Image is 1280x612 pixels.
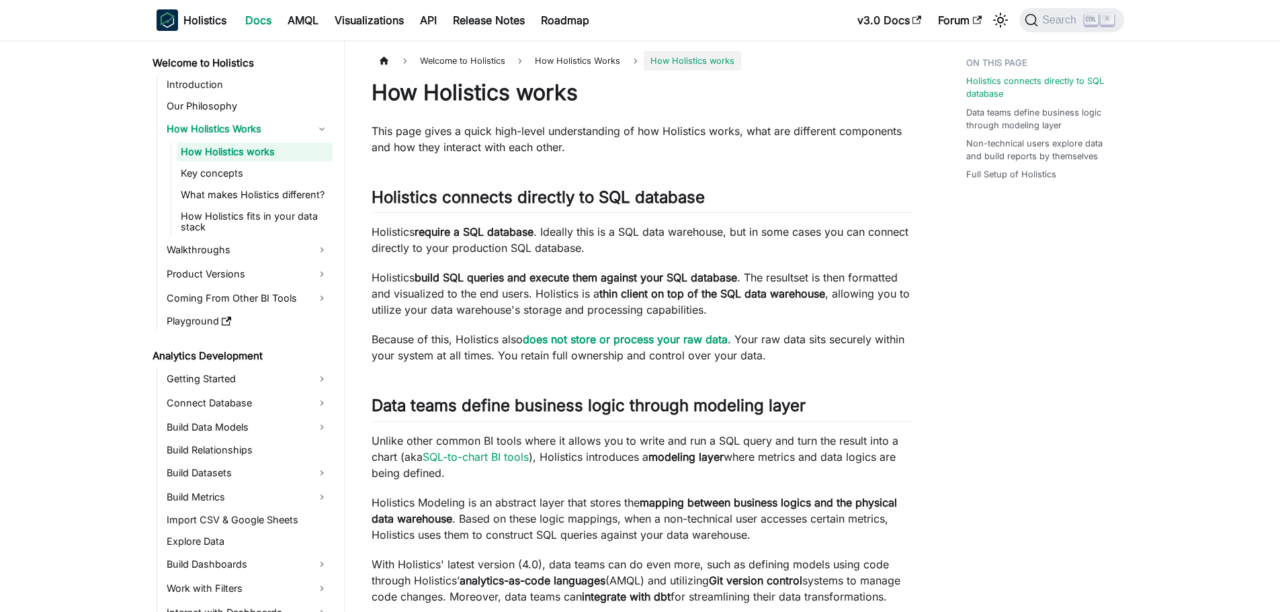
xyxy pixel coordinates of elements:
[327,9,412,31] a: Visualizations
[644,51,741,71] span: How Holistics works
[1038,14,1084,26] span: Search
[372,224,912,256] p: Holistics . Ideally this is a SQL data warehouse, but in some cases you can connect directly to y...
[163,578,333,599] a: Work with Filters
[372,396,912,421] h2: Data teams define business logic through modeling layer
[163,392,333,414] a: Connect Database
[372,123,912,155] p: This page gives a quick high-level understanding of how Holistics works, what are different compo...
[177,142,333,161] a: How Holistics works
[372,433,912,481] p: Unlike other common BI tools where it allows you to write and run a SQL query and turn the result...
[157,9,178,31] img: Holistics
[148,347,333,365] a: Analytics Development
[990,9,1011,31] button: Switch between dark and light mode (currently light mode)
[163,239,333,261] a: Walkthroughs
[177,164,333,183] a: Key concepts
[372,51,912,71] nav: Breadcrumbs
[163,288,333,309] a: Coming From Other BI Tools
[415,271,737,284] strong: build SQL queries and execute them against your SQL database
[177,207,333,236] a: How Holistics fits in your data stack
[163,486,333,508] a: Build Metrics
[599,287,825,300] strong: thin client on top of the SQL data warehouse
[372,187,912,213] h2: Holistics connects directly to SQL database
[709,574,802,587] strong: Git version control
[415,225,534,238] strong: require a SQL database
[372,556,912,605] p: With Holistics' latest version (4.0), data teams can do even more, such as defining models using ...
[372,494,912,543] p: Holistics Modeling is an abstract layer that stores the . Based on these logic mappings, when a n...
[413,51,512,71] span: Welcome to Holistics
[849,9,930,31] a: v3.0 Docs
[648,450,724,464] strong: modeling layer
[533,9,597,31] a: Roadmap
[183,12,226,28] b: Holistics
[372,269,912,318] p: Holistics . The resultset is then formatted and visualized to the end users. Holistics is a , all...
[528,51,627,71] span: How Holistics Works
[163,511,333,529] a: Import CSV & Google Sheets
[143,40,345,612] nav: Docs sidebar
[163,368,333,390] a: Getting Started
[163,554,333,575] a: Build Dashboards
[582,590,671,603] strong: integrate with dbt
[423,450,529,464] a: SQL-to-chart BI tools
[372,79,912,106] h1: How Holistics works
[163,532,333,551] a: Explore Data
[163,417,333,438] a: Build Data Models
[372,51,397,71] a: Home page
[163,462,333,484] a: Build Datasets
[157,9,226,31] a: HolisticsHolistics
[930,9,990,31] a: Forum
[412,9,445,31] a: API
[163,118,333,140] a: How Holistics Works
[966,168,1056,181] a: Full Setup of Holistics
[966,137,1116,163] a: Non-technical users explore data and build reports by themselves
[445,9,533,31] a: Release Notes
[163,75,333,94] a: Introduction
[966,75,1116,100] a: Holistics connects directly to SQL database
[372,331,912,363] p: Because of this, Holistics also . Your raw data sits securely within your system at all times. Yo...
[163,263,333,285] a: Product Versions
[148,54,333,73] a: Welcome to Holistics
[460,574,605,587] strong: analytics-as-code languages
[177,185,333,204] a: What makes Holistics different?
[372,496,897,525] strong: mapping between business logics and the physical data warehouse
[1101,13,1114,26] kbd: K
[523,333,728,346] a: does not store or process your raw data
[163,97,333,116] a: Our Philosophy
[163,312,333,331] a: Playground
[163,441,333,460] a: Build Relationships
[1019,8,1123,32] button: Search (Ctrl+K)
[966,106,1116,132] a: Data teams define business logic through modeling layer
[280,9,327,31] a: AMQL
[237,9,280,31] a: Docs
